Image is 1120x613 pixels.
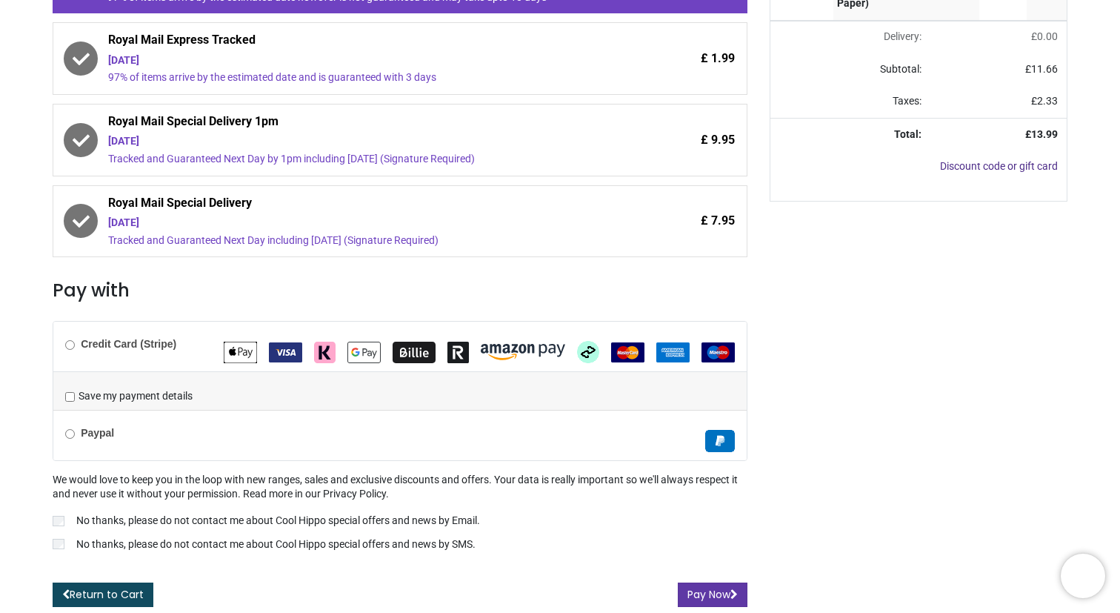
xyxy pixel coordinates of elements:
[108,134,610,149] div: [DATE]
[940,160,1058,172] a: Discount code or gift card
[65,340,75,350] input: Credit Card (Stripe)
[701,342,735,362] img: Maestro
[53,473,747,554] div: We would love to keep you in the loop with new ranges, sales and exclusive discounts and offers. ...
[347,342,381,363] img: Google Pay
[76,537,476,552] p: No thanks, please do not contact me about Cool Hippo special offers and news by SMS.
[81,338,176,350] b: Credit Card (Stripe)
[481,344,565,360] img: Amazon Pay
[770,85,930,118] td: Taxes:
[65,392,75,402] input: Save my payment details
[224,342,257,363] img: Apple Pay
[108,70,610,85] div: 97% of items arrive by the estimated date and is guaranteed with 3 days
[1061,554,1105,598] iframe: Brevo live chat
[108,216,610,231] div: [DATE]
[701,132,735,148] span: £ 9.95
[65,389,193,404] label: Save my payment details
[656,345,690,357] span: American Express
[701,50,735,67] span: £ 1.99
[76,514,480,528] p: No thanks, please do not contact me about Cool Hippo special offers and news by Email.
[770,21,930,53] td: Delivery will be updated after choosing a new delivery method
[224,345,257,357] span: Apple Pay
[53,539,64,549] input: No thanks, please do not contact me about Cool Hippo special offers and news by SMS.
[314,345,336,357] span: Klarna
[108,53,610,68] div: [DATE]
[1031,128,1058,140] span: 13.99
[393,342,436,363] img: Billie
[1037,30,1058,42] span: 0.00
[611,345,644,357] span: MasterCard
[108,32,610,53] span: Royal Mail Express Tracked
[108,233,610,248] div: Tracked and Guaranteed Next Day including [DATE] (Signature Required)
[53,516,64,526] input: No thanks, please do not contact me about Cool Hippo special offers and news by Email.
[53,278,747,303] h3: Pay with
[1025,128,1058,140] strong: £
[701,345,735,357] span: Maestro
[269,342,302,362] img: VISA
[447,345,469,357] span: Revolut Pay
[108,113,610,134] span: Royal Mail Special Delivery 1pm
[81,427,114,439] b: Paypal
[347,345,381,357] span: Google Pay
[1031,30,1058,42] span: £
[770,53,930,86] td: Subtotal:
[705,434,735,446] span: Paypal
[701,213,735,229] span: £ 7.95
[705,430,735,452] img: Paypal
[314,342,336,363] img: Klarna
[577,341,599,363] img: Afterpay Clearpay
[269,345,302,357] span: VISA
[1031,95,1058,107] span: £
[393,345,436,357] span: Billie
[1037,95,1058,107] span: 2.33
[447,342,469,363] img: Revolut Pay
[678,583,747,608] button: Pay Now
[65,429,75,439] input: Paypal
[1031,63,1058,75] span: 11.66
[108,195,610,216] span: Royal Mail Special Delivery
[656,342,690,362] img: American Express
[611,342,644,362] img: MasterCard
[53,583,153,608] a: Return to Cart
[481,345,565,357] span: Amazon Pay
[894,128,921,140] strong: Total:
[1025,63,1058,75] span: £
[577,345,599,357] span: Afterpay Clearpay
[108,152,610,167] div: Tracked and Guaranteed Next Day by 1pm including [DATE] (Signature Required)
